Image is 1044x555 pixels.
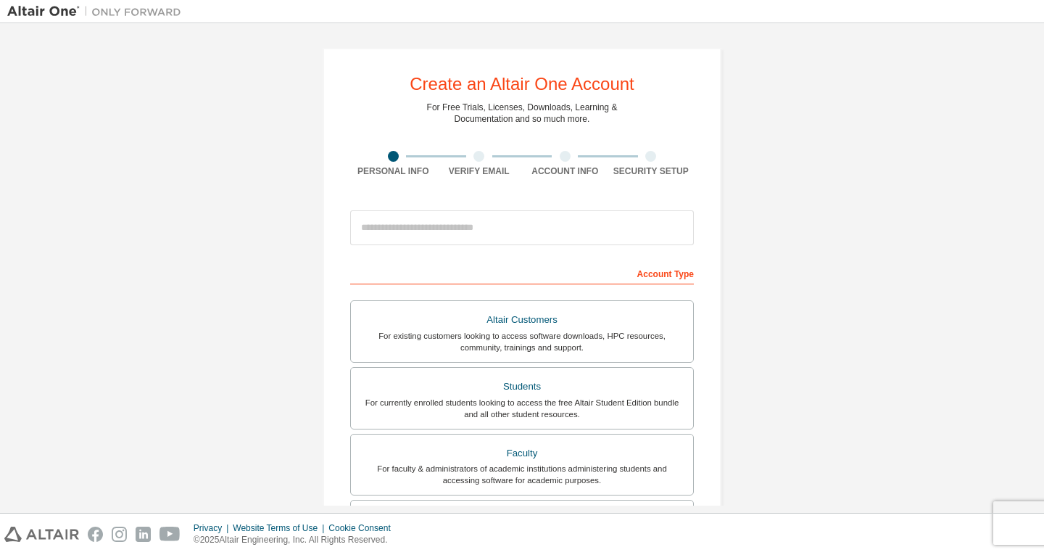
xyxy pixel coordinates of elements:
img: youtube.svg [159,527,181,542]
p: © 2025 Altair Engineering, Inc. All Rights Reserved. [194,534,399,546]
div: For faculty & administrators of academic institutions administering students and accessing softwa... [360,463,684,486]
div: For existing customers looking to access software downloads, HPC resources, community, trainings ... [360,330,684,353]
div: Faculty [360,443,684,464]
div: Personal Info [350,165,436,177]
img: instagram.svg [112,527,127,542]
div: Website Terms of Use [233,522,328,534]
div: Students [360,377,684,397]
div: Security Setup [608,165,695,177]
div: Account Type [350,261,694,284]
div: For Free Trials, Licenses, Downloads, Learning & Documentation and so much more. [427,102,618,125]
img: Altair One [7,4,188,19]
div: Verify Email [436,165,523,177]
div: Privacy [194,522,233,534]
div: For currently enrolled students looking to access the free Altair Student Edition bundle and all ... [360,397,684,420]
div: Cookie Consent [328,522,399,534]
div: Account Info [522,165,608,177]
img: facebook.svg [88,527,103,542]
div: Create an Altair One Account [410,75,634,93]
img: altair_logo.svg [4,527,79,542]
img: linkedin.svg [136,527,151,542]
div: Altair Customers [360,310,684,330]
